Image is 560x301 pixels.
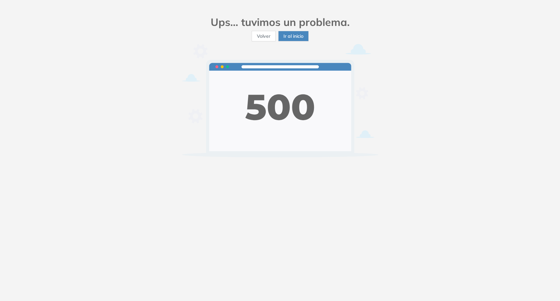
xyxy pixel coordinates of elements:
[252,31,276,41] button: Volver
[182,16,379,28] h2: Ups... tuvimos un problema.
[182,44,379,157] img: error
[283,32,303,40] span: Ir al inicio
[278,31,309,41] button: Ir al inicio
[257,32,270,40] span: Volver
